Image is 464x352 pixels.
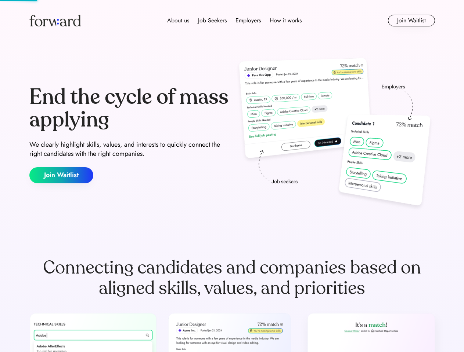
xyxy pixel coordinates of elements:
button: Join Waitlist [388,15,435,26]
div: About us [167,16,189,25]
img: hero-image.png [235,56,435,213]
img: Forward logo [29,15,81,26]
div: How it works [270,16,302,25]
div: Job Seekers [198,16,227,25]
button: Join Waitlist [29,167,93,183]
div: Connecting candidates and companies based on aligned skills, values, and priorities [29,257,435,298]
div: We clearly highlight skills, values, and interests to quickly connect the right candidates with t... [29,140,229,158]
div: Employers [235,16,261,25]
div: End the cycle of mass applying [29,86,229,131]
